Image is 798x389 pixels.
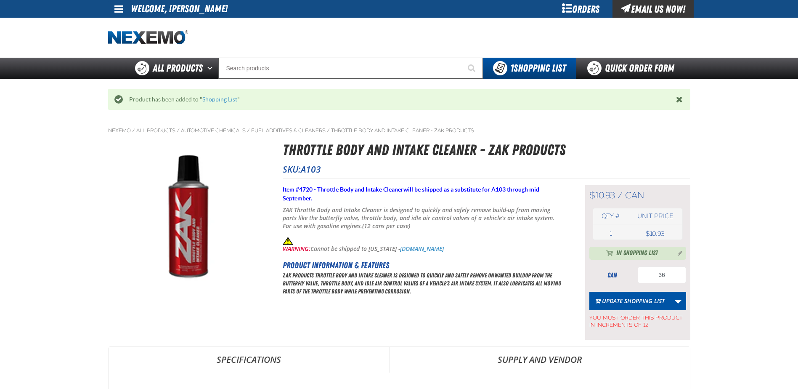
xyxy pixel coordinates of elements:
button: Manage current product in the Shopping List [671,248,684,258]
h1: Throttle Body and Intake Cleaner - ZAK Products [283,139,690,161]
button: Update Shopping List [589,292,671,310]
button: Open All Products pages [204,58,218,79]
img: Nexemo logo [108,30,188,45]
a: Specifications [109,347,389,372]
p: ZAK Throttle Body and Intake Cleaner is designed to quickly and safely remove build-up from movin... [283,206,564,230]
p: SKU: [283,163,690,175]
div: can [589,271,636,280]
nav: Breadcrumbs [108,127,690,134]
span: In Shopping List [616,248,658,258]
a: Automotive Chemicals [181,127,246,134]
span: You must order this product in increments of 12 [589,310,686,329]
p: ZAK Products Throttle Body and Intake Cleaner is designed to quickly and safely remove unwanted b... [283,272,564,296]
span: / [177,127,180,134]
span: WARNING: [283,245,310,253]
a: Supply and Vendor [390,347,690,372]
strong: 1 [510,62,514,74]
button: Start Searching [462,58,483,79]
span: Shopping List [510,62,566,74]
a: Fuel Additives & Cleaners [251,127,326,134]
input: Search [218,58,483,79]
span: All Products [153,61,203,76]
span: $10.93 [589,190,615,201]
img: P65 Warning [283,237,293,245]
th: Qty # [593,208,629,224]
button: Close the Notification [674,93,686,106]
span: Item # will be shipped as a substitute for A103 through mid September. [283,186,539,202]
span: A103 [301,163,321,175]
a: Throttle Body and Intake Cleaner - ZAK Products [331,127,474,134]
div: Product has been added to " " [123,96,676,104]
a: More Actions [670,292,686,310]
span: / [618,190,623,201]
a: Home [108,30,188,45]
input: Product Quantity [638,266,686,283]
span: 1 [610,230,612,237]
a: Nexemo [108,127,131,134]
p: Cannot be shipped to [US_STATE] - [283,237,564,253]
img: Throttle Body and Intake Cleaner - ZAK Products [109,139,268,298]
span: / [247,127,250,134]
span: / [132,127,135,134]
a: [DOMAIN_NAME] [400,245,444,253]
span: / [327,127,330,134]
button: You have 1 Shopping List. Open to view details [483,58,576,79]
td: $10.93 [628,228,682,240]
a: Quick Order Form [576,58,690,79]
strong: 4720 - Throttle Body and Intake Cleaner [299,186,403,193]
th: Unit price [628,208,682,224]
a: All Products [136,127,175,134]
a: Shopping List [202,96,237,103]
h2: Product Information & Features [283,259,564,272]
span: can [625,190,644,201]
